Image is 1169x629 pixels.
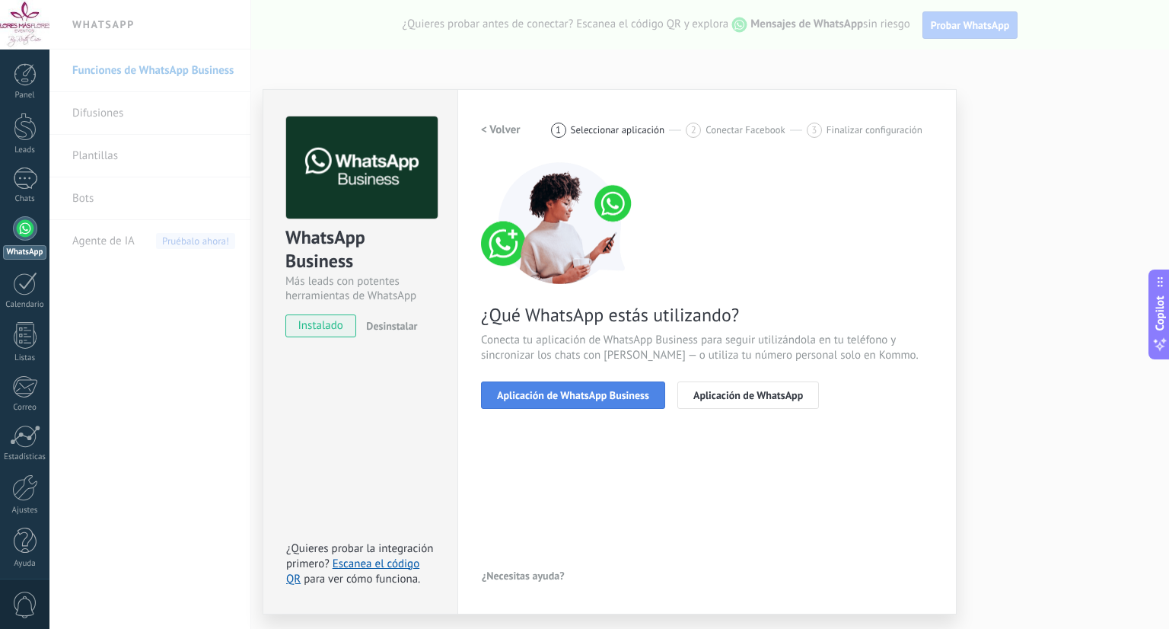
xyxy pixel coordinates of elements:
img: connect number [481,162,641,284]
span: Desinstalar [366,319,417,333]
span: Aplicación de WhatsApp Business [497,390,649,401]
span: Finalizar configuración [827,124,922,136]
button: Desinstalar [360,314,417,337]
div: Calendario [3,300,47,310]
button: Aplicación de WhatsApp [677,382,819,409]
button: ¿Necesitas ayuda? [481,564,565,587]
div: Ajustes [3,506,47,516]
div: Panel [3,91,47,101]
div: WhatsApp Business [285,225,435,274]
span: 2 [691,123,696,136]
div: Listas [3,353,47,363]
div: Estadísticas [3,452,47,462]
span: Conecta tu aplicación de WhatsApp Business para seguir utilizándola en tu teléfono y sincronizar ... [481,333,933,363]
span: ¿Quieres probar la integración primero? [286,541,434,571]
span: 1 [556,123,561,136]
span: Conectar Facebook [706,124,785,136]
button: < Volver [481,117,521,144]
span: Copilot [1152,296,1167,331]
img: logo_main.png [286,117,438,219]
span: Aplicación de WhatsApp [693,390,803,401]
span: 3 [811,123,817,136]
a: Escanea el código QR [286,557,419,586]
h2: < Volver [481,123,521,137]
span: instalado [286,314,355,337]
button: Aplicación de WhatsApp Business [481,382,665,409]
span: para ver cómo funciona. [304,572,420,586]
div: Leads [3,145,47,155]
span: ¿Necesitas ayuda? [482,570,565,581]
div: Más leads con potentes herramientas de WhatsApp [285,274,435,303]
div: Correo [3,403,47,413]
span: ¿Qué WhatsApp estás utilizando? [481,303,933,327]
div: Chats [3,194,47,204]
div: Ayuda [3,559,47,569]
span: Seleccionar aplicación [571,124,665,136]
div: WhatsApp [3,245,46,260]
